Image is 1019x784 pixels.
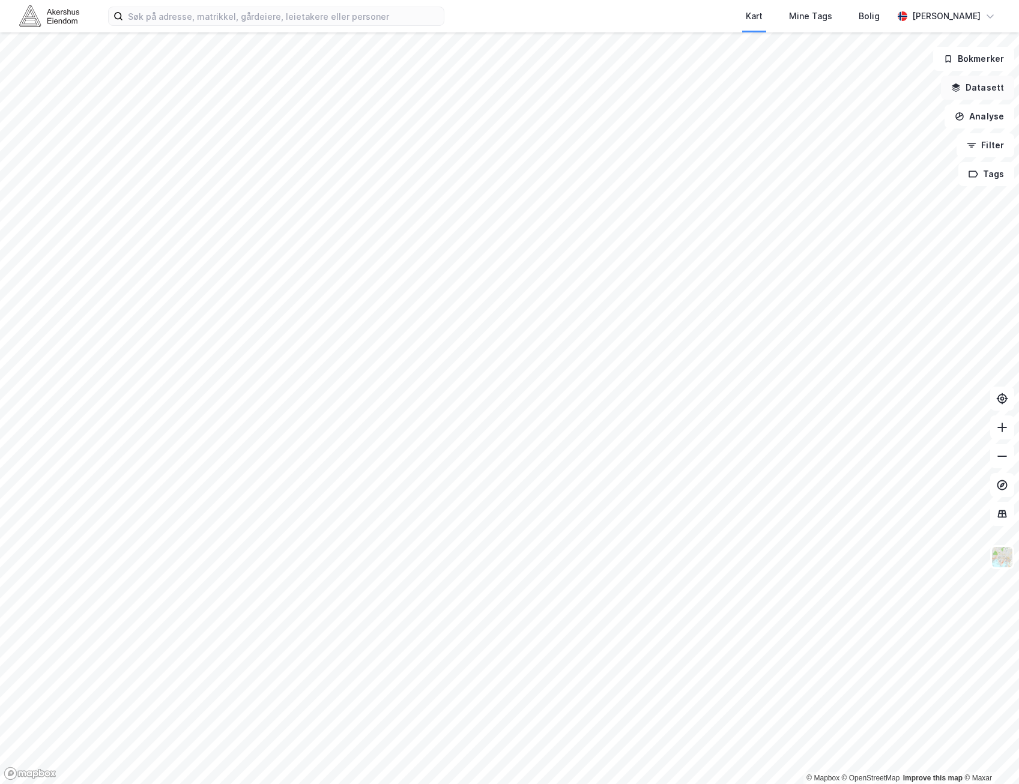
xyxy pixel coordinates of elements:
[123,7,444,25] input: Søk på adresse, matrikkel, gårdeiere, leietakere eller personer
[933,47,1014,71] button: Bokmerker
[903,774,963,782] a: Improve this map
[842,774,900,782] a: OpenStreetMap
[806,774,839,782] a: Mapbox
[957,133,1014,157] button: Filter
[746,9,763,23] div: Kart
[959,726,1019,784] iframe: Chat Widget
[958,162,1014,186] button: Tags
[789,9,832,23] div: Mine Tags
[941,76,1014,100] button: Datasett
[4,767,56,780] a: Mapbox homepage
[945,104,1014,128] button: Analyse
[912,9,981,23] div: [PERSON_NAME]
[19,5,79,26] img: akershus-eiendom-logo.9091f326c980b4bce74ccdd9f866810c.svg
[859,9,880,23] div: Bolig
[991,546,1014,568] img: Z
[959,726,1019,784] div: Kontrollprogram for chat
